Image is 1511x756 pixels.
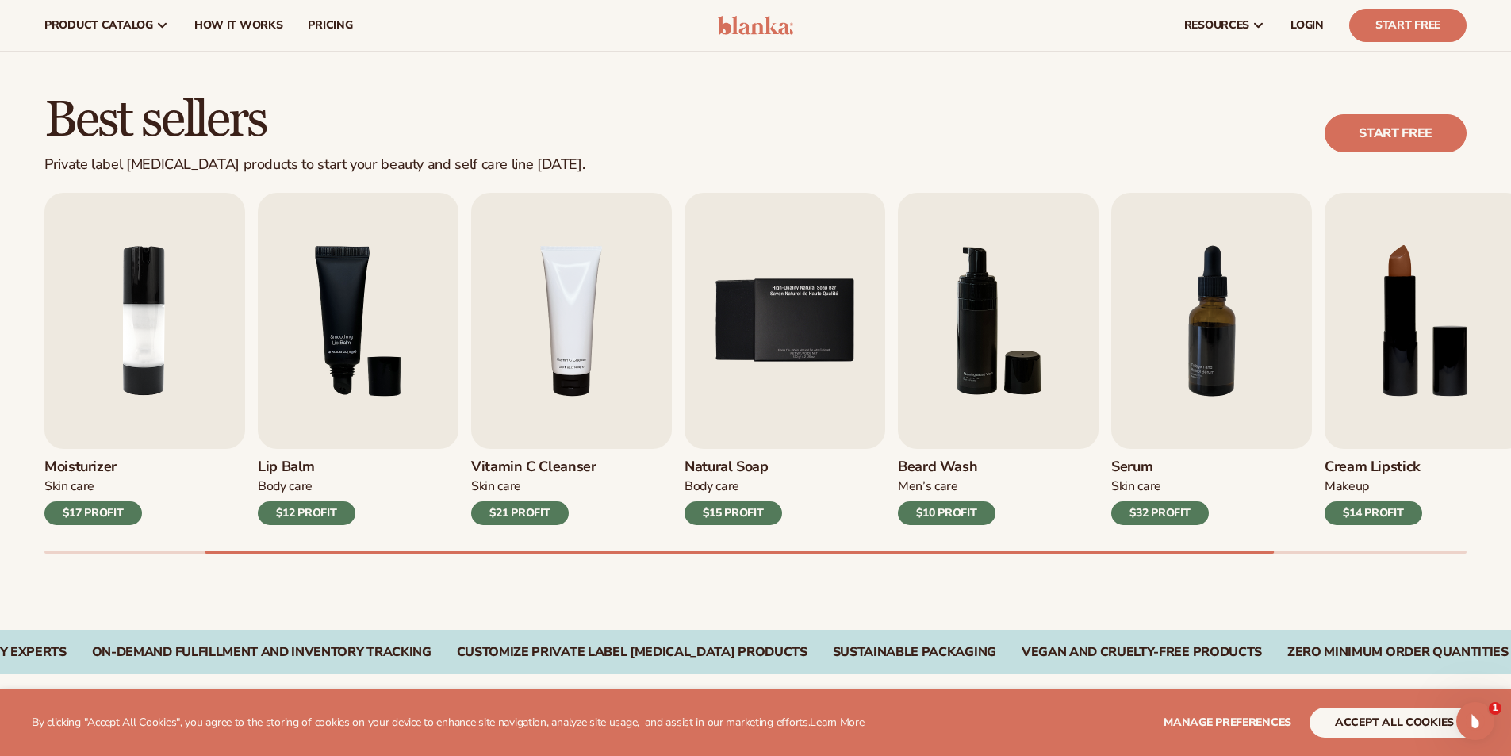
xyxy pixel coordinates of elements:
[258,193,458,525] a: 3 / 9
[258,459,355,476] h3: Lip Balm
[1489,702,1501,715] span: 1
[685,459,782,476] h3: Natural Soap
[898,459,995,476] h3: Beard Wash
[1111,193,1312,525] a: 7 / 9
[471,478,596,495] div: Skin Care
[1111,501,1209,525] div: $32 PROFIT
[32,716,865,730] p: By clicking "Accept All Cookies", you agree to the storing of cookies on your device to enhance s...
[258,478,355,495] div: Body Care
[833,645,996,660] div: SUSTAINABLE PACKAGING
[1164,715,1291,730] span: Manage preferences
[44,459,142,476] h3: Moisturizer
[92,645,431,660] div: On-Demand Fulfillment and Inventory Tracking
[685,478,782,495] div: Body Care
[1287,645,1509,660] div: ZERO MINIMUM ORDER QUANTITIES
[1111,478,1209,495] div: Skin Care
[1456,702,1494,740] iframe: Intercom live chat
[471,459,596,476] h3: Vitamin C Cleanser
[1325,114,1467,152] a: Start free
[685,193,885,525] a: 5 / 9
[44,94,585,147] h2: Best sellers
[1184,19,1249,32] span: resources
[44,19,153,32] span: product catalog
[44,501,142,525] div: $17 PROFIT
[1164,708,1291,738] button: Manage preferences
[194,19,283,32] span: How It Works
[471,193,672,525] a: 4 / 9
[1111,459,1209,476] h3: Serum
[1349,9,1467,42] a: Start Free
[308,19,352,32] span: pricing
[718,16,793,35] img: logo
[898,193,1099,525] a: 6 / 9
[898,501,995,525] div: $10 PROFIT
[810,715,864,730] a: Learn More
[457,645,807,660] div: CUSTOMIZE PRIVATE LABEL [MEDICAL_DATA] PRODUCTS
[44,193,245,525] a: 2 / 9
[1325,459,1422,476] h3: Cream Lipstick
[898,478,995,495] div: Men’s Care
[1325,501,1422,525] div: $14 PROFIT
[44,478,142,495] div: Skin Care
[471,501,569,525] div: $21 PROFIT
[44,156,585,174] div: Private label [MEDICAL_DATA] products to start your beauty and self care line [DATE].
[258,501,355,525] div: $12 PROFIT
[1325,478,1422,495] div: Makeup
[685,501,782,525] div: $15 PROFIT
[1310,708,1479,738] button: accept all cookies
[1022,645,1262,660] div: VEGAN AND CRUELTY-FREE PRODUCTS
[1290,19,1324,32] span: LOGIN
